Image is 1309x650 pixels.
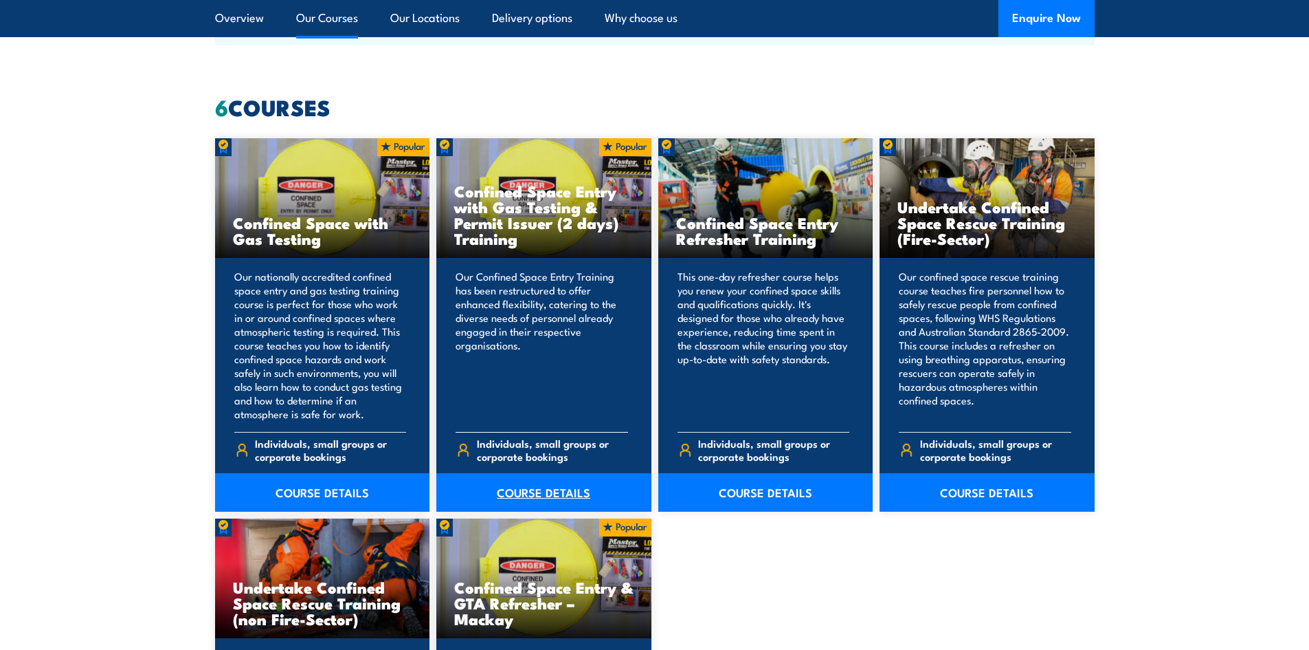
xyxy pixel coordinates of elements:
a: COURSE DETAILS [215,473,430,512]
a: COURSE DETAILS [880,473,1095,512]
h3: Confined Space Entry Refresher Training [676,215,855,246]
h3: Undertake Confined Space Rescue Training (Fire-Sector) [897,199,1077,246]
p: Our nationally accredited confined space entry and gas testing training course is perfect for tho... [234,270,407,421]
p: This one-day refresher course helps you renew your confined space skills and qualifications quick... [678,270,850,421]
p: Our confined space rescue training course teaches fire personnel how to safely rescue people from... [899,270,1071,421]
p: Our Confined Space Entry Training has been restructured to offer enhanced flexibility, catering t... [456,270,628,421]
span: Individuals, small groups or corporate bookings [920,437,1071,463]
span: Individuals, small groups or corporate bookings [255,437,406,463]
span: Individuals, small groups or corporate bookings [698,437,849,463]
h3: Undertake Confined Space Rescue Training (non Fire-Sector) [233,579,412,627]
h3: Confined Space Entry with Gas Testing & Permit Issuer (2 days) Training [454,183,634,246]
h3: Confined Space with Gas Testing [233,215,412,246]
h3: Confined Space Entry & GTA Refresher – Mackay [454,579,634,627]
span: Individuals, small groups or corporate bookings [477,437,628,463]
h2: COURSES [215,97,1095,116]
a: COURSE DETAILS [658,473,873,512]
strong: 6 [215,89,228,124]
a: COURSE DETAILS [436,473,651,512]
